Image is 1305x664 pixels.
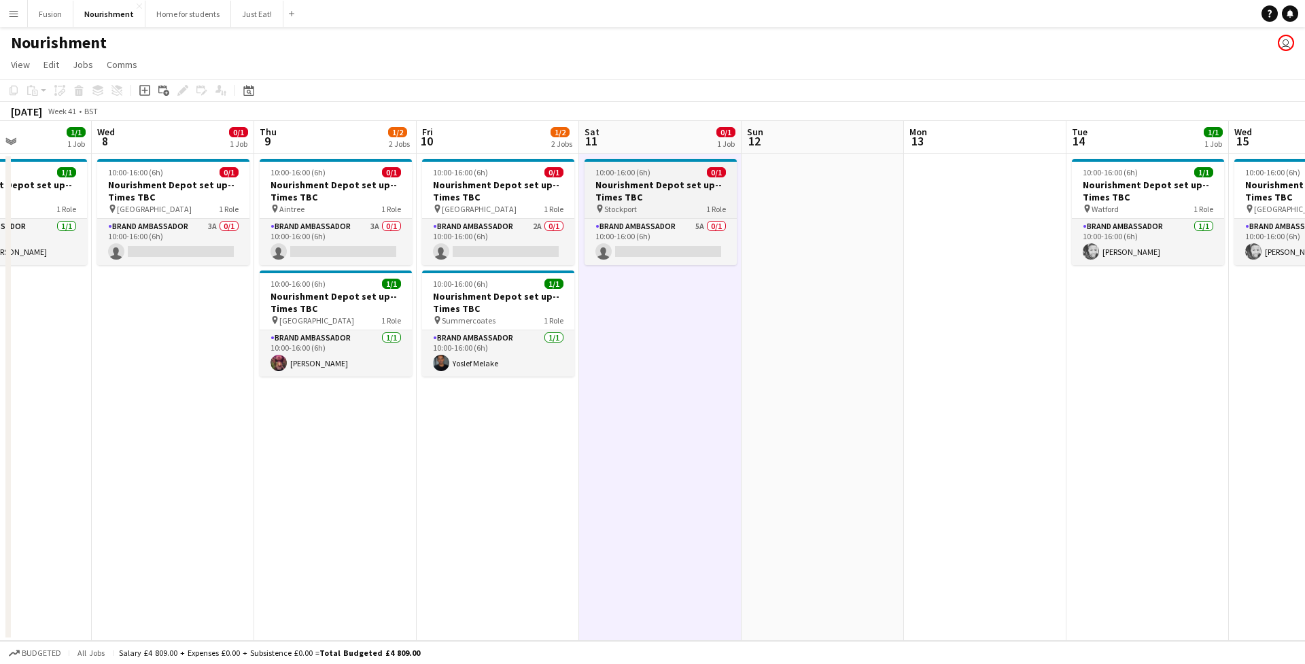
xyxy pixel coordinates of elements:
[585,179,737,203] h3: Nourishment Depot set up--Times TBC
[67,56,99,73] a: Jobs
[38,56,65,73] a: Edit
[45,106,79,116] span: Week 41
[551,139,572,149] div: 2 Jobs
[260,290,412,315] h3: Nourishment Depot set up--Times TBC
[73,58,93,71] span: Jobs
[117,204,192,214] span: [GEOGRAPHIC_DATA]
[585,219,737,265] app-card-role: Brand Ambassador5A0/110:00-16:00 (6h)
[97,159,249,265] app-job-card: 10:00-16:00 (6h)0/1Nourishment Depot set up--Times TBC [GEOGRAPHIC_DATA]1 RoleBrand Ambassador3A0...
[422,179,574,203] h3: Nourishment Depot set up--Times TBC
[258,133,277,149] span: 9
[219,204,239,214] span: 1 Role
[388,127,407,137] span: 1/2
[231,1,283,27] button: Just Eat!
[422,159,574,265] app-job-card: 10:00-16:00 (6h)0/1Nourishment Depot set up--Times TBC [GEOGRAPHIC_DATA]1 RoleBrand Ambassador2A0...
[1245,167,1300,177] span: 10:00-16:00 (6h)
[422,219,574,265] app-card-role: Brand Ambassador2A0/110:00-16:00 (6h)
[907,133,927,149] span: 13
[442,204,517,214] span: [GEOGRAPHIC_DATA]
[389,139,410,149] div: 2 Jobs
[604,204,637,214] span: Stockport
[1072,179,1224,203] h3: Nourishment Depot set up--Times TBC
[422,290,574,315] h3: Nourishment Depot set up--Times TBC
[544,279,563,289] span: 1/1
[745,133,763,149] span: 12
[420,133,433,149] span: 10
[145,1,231,27] button: Home for students
[1234,126,1252,138] span: Wed
[422,126,433,138] span: Fri
[119,648,420,658] div: Salary £4 809.00 + Expenses £0.00 + Subsistence £0.00 =
[101,56,143,73] a: Comms
[97,179,249,203] h3: Nourishment Depot set up--Times TBC
[1194,204,1213,214] span: 1 Role
[706,204,726,214] span: 1 Role
[707,167,726,177] span: 0/1
[433,167,488,177] span: 10:00-16:00 (6h)
[1070,133,1087,149] span: 14
[260,179,412,203] h3: Nourishment Depot set up--Times TBC
[279,204,304,214] span: Aintree
[279,315,354,326] span: [GEOGRAPHIC_DATA]
[5,56,35,73] a: View
[260,330,412,377] app-card-role: Brand Ambassador1/110:00-16:00 (6h)[PERSON_NAME]
[909,126,927,138] span: Mon
[585,159,737,265] app-job-card: 10:00-16:00 (6h)0/1Nourishment Depot set up--Times TBC Stockport1 RoleBrand Ambassador5A0/110:00-...
[544,315,563,326] span: 1 Role
[271,279,326,289] span: 10:00-16:00 (6h)
[230,139,247,149] div: 1 Job
[11,105,42,118] div: [DATE]
[28,1,73,27] button: Fusion
[56,204,76,214] span: 1 Role
[381,204,401,214] span: 1 Role
[1278,35,1294,51] app-user-avatar: Booking & Talent Team
[67,127,86,137] span: 1/1
[442,315,495,326] span: Summercoates
[381,315,401,326] span: 1 Role
[84,106,98,116] div: BST
[95,133,115,149] span: 8
[260,270,412,377] app-job-card: 10:00-16:00 (6h)1/1Nourishment Depot set up--Times TBC [GEOGRAPHIC_DATA]1 RoleBrand Ambassador1/1...
[7,646,63,661] button: Budgeted
[11,58,30,71] span: View
[260,219,412,265] app-card-role: Brand Ambassador3A0/110:00-16:00 (6h)
[544,204,563,214] span: 1 Role
[271,167,326,177] span: 10:00-16:00 (6h)
[422,330,574,377] app-card-role: Brand Ambassador1/110:00-16:00 (6h)Yoslef Melake
[1072,219,1224,265] app-card-role: Brand Ambassador1/110:00-16:00 (6h)[PERSON_NAME]
[75,648,107,658] span: All jobs
[433,279,488,289] span: 10:00-16:00 (6h)
[551,127,570,137] span: 1/2
[220,167,239,177] span: 0/1
[1204,139,1222,149] div: 1 Job
[260,159,412,265] app-job-card: 10:00-16:00 (6h)0/1Nourishment Depot set up--Times TBC Aintree1 RoleBrand Ambassador3A0/110:00-16...
[11,33,107,53] h1: Nourishment
[260,126,277,138] span: Thu
[1083,167,1138,177] span: 10:00-16:00 (6h)
[97,126,115,138] span: Wed
[73,1,145,27] button: Nourishment
[595,167,650,177] span: 10:00-16:00 (6h)
[108,167,163,177] span: 10:00-16:00 (6h)
[57,167,76,177] span: 1/1
[1204,127,1223,137] span: 1/1
[585,126,599,138] span: Sat
[582,133,599,149] span: 11
[229,127,248,137] span: 0/1
[747,126,763,138] span: Sun
[1072,159,1224,265] app-job-card: 10:00-16:00 (6h)1/1Nourishment Depot set up--Times TBC Watford1 RoleBrand Ambassador1/110:00-16:0...
[1092,204,1119,214] span: Watford
[1194,167,1213,177] span: 1/1
[544,167,563,177] span: 0/1
[422,270,574,377] app-job-card: 10:00-16:00 (6h)1/1Nourishment Depot set up--Times TBC Summercoates1 RoleBrand Ambassador1/110:00...
[382,279,401,289] span: 1/1
[382,167,401,177] span: 0/1
[43,58,59,71] span: Edit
